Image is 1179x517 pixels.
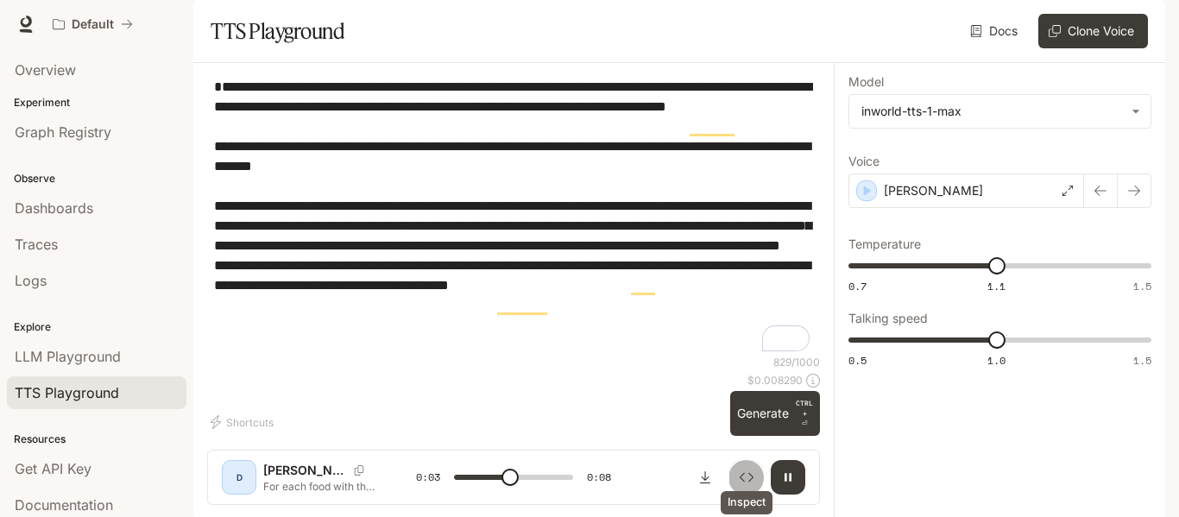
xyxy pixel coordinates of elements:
span: 1.5 [1133,279,1151,293]
a: Docs [967,14,1025,48]
button: Copy Voice ID [347,465,371,476]
p: For each food with the most significant amount of unsaturated fat per day identified in the previ... [263,479,375,494]
p: Default [72,17,114,32]
div: D [225,463,253,491]
button: Download audio [688,460,722,495]
button: Shortcuts [207,408,281,436]
span: 1.5 [1133,353,1151,368]
button: Inspect [729,460,764,495]
h1: TTS Playground [211,14,344,48]
span: 0:08 [587,469,611,486]
p: [PERSON_NAME] [263,462,347,479]
p: [PERSON_NAME] [884,182,983,199]
div: inworld-tts-1-max [849,95,1151,128]
div: Inspect [721,491,772,514]
span: 1.0 [987,353,1006,368]
span: 0:03 [416,469,440,486]
p: Temperature [848,238,921,250]
span: 0.5 [848,353,867,368]
span: 1.1 [987,279,1006,293]
span: 0.7 [848,279,867,293]
button: GenerateCTRL +⏎ [730,391,820,436]
p: Voice [848,155,880,167]
p: CTRL + [796,398,813,419]
button: Clone Voice [1038,14,1148,48]
div: inworld-tts-1-max [861,103,1123,120]
textarea: To enrich screen reader interactions, please activate Accessibility in Grammarly extension settings [214,77,813,355]
p: Talking speed [848,312,928,325]
p: Model [848,76,884,88]
p: ⏎ [796,398,813,429]
button: All workspaces [45,7,141,41]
